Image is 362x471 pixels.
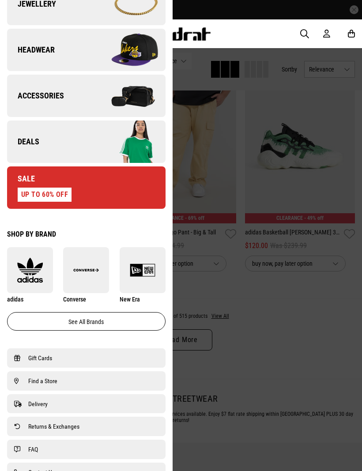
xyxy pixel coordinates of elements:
[7,173,35,184] span: Sale
[28,353,52,363] span: Gift Cards
[7,29,166,71] a: Headwear Company
[7,45,55,55] span: Headwear
[7,166,166,209] a: Sale UP TO 60% OFF
[7,247,53,303] a: adidas adidas
[28,421,79,432] span: Returns & Exchanges
[18,188,72,202] div: UP TO 60% OFF
[14,353,158,363] a: Gift Cards
[120,247,166,303] a: New Era New Era
[14,376,158,386] a: Find a Store
[14,444,158,455] a: FAQ
[7,4,34,30] button: Open LiveChat chat widget
[86,74,165,118] img: Company
[7,75,166,117] a: Accessories Company
[86,120,165,164] img: Company
[63,257,109,283] img: Converse
[7,312,166,331] a: See all brands
[14,399,158,409] a: Delivery
[7,121,166,163] a: Deals Company
[7,90,64,101] span: Accessories
[63,296,86,303] span: Converse
[28,376,57,386] span: Find a Store
[7,230,166,238] div: Shop by Brand
[14,421,158,432] a: Returns & Exchanges
[28,399,48,409] span: Delivery
[153,27,211,41] img: Redrat logo
[63,247,109,303] a: Converse Converse
[86,28,165,72] img: Company
[7,136,39,147] span: Deals
[28,444,38,455] span: FAQ
[7,296,23,303] span: adidas
[120,296,140,303] span: New Era
[7,257,53,283] img: adidas
[120,257,166,283] img: New Era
